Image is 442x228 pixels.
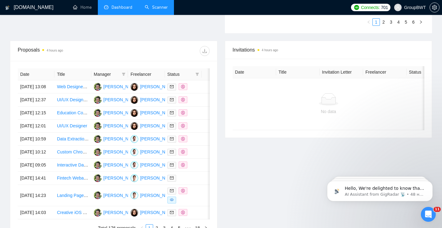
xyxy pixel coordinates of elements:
div: [PERSON_NAME] [103,135,139,142]
span: mail [170,150,174,154]
th: Date [18,68,54,80]
img: AY [130,161,138,169]
img: SK [130,122,138,130]
li: 1 [372,18,380,26]
th: Freelancer [363,66,407,78]
span: dollar [181,163,185,167]
span: dollar [181,98,185,102]
span: dollar [181,150,185,154]
span: filter [121,70,127,79]
img: SK [130,209,138,217]
div: [PERSON_NAME] [103,122,139,129]
span: 701 [381,4,388,11]
span: Invitations [233,46,425,54]
button: right [417,18,425,26]
a: AS[PERSON_NAME] [94,175,139,180]
img: AS [94,96,102,104]
a: 5 [403,19,409,25]
th: Date [233,66,276,78]
a: 4 [395,19,402,25]
a: Fintech Webapp scaling and expansion of integrations [57,176,161,180]
span: filter [122,72,125,76]
td: [DATE] 14:23 [18,185,54,206]
span: 11 [434,207,441,212]
img: AS [94,122,102,130]
img: AS [94,109,102,117]
time: 4 hours ago [47,49,63,52]
span: dollar [181,111,185,115]
li: 6 [410,18,417,26]
span: mail [170,124,174,128]
li: 4 [395,18,402,26]
span: mail [170,176,174,180]
span: mail [170,211,174,214]
th: Invitation Letter [320,66,363,78]
span: download [200,48,209,53]
td: [DATE] 14:41 [18,172,54,185]
td: [DATE] 10:59 [18,133,54,146]
div: [PERSON_NAME] [103,83,139,90]
a: SK[PERSON_NAME] [130,110,176,115]
td: Web Designer for One-Page Landing Page [54,80,91,93]
a: Data Extraction/Automation Specialist - Automate Reports & BI (Lightspeed/Shopify/Heartland) [57,136,239,141]
a: AS[PERSON_NAME] [94,136,139,141]
td: [DATE] 14:03 [18,206,54,219]
img: AS [94,209,102,217]
span: Status [167,71,193,78]
span: mail [170,85,174,89]
span: mail [170,163,174,167]
a: Education Consulting Website Development [57,110,142,115]
td: Creative iOS UX Designer for User-Friendly AI App [54,206,91,219]
span: eye [170,198,174,202]
div: [PERSON_NAME] [103,175,139,181]
img: AS [94,148,102,156]
td: [DATE] 10:12 [18,146,54,159]
img: DN [130,174,138,182]
a: 6 [410,19,417,25]
span: filter [194,70,200,79]
a: homeHome [73,5,92,10]
a: 2 [380,19,387,25]
li: 2 [380,18,387,26]
span: mail [170,98,174,102]
a: SK[PERSON_NAME] [130,97,176,102]
button: setting [430,2,440,12]
th: Title [54,68,91,80]
img: AY [130,148,138,156]
img: AS [94,174,102,182]
span: mail [170,137,174,141]
div: [PERSON_NAME] [103,96,139,103]
td: Landing Page Development, book calls & AI Integration for High-End Client Acquisition [54,185,91,206]
a: DN[PERSON_NAME] [130,175,176,180]
span: Connects: [361,4,380,11]
div: [PERSON_NAME] [140,135,176,142]
div: [PERSON_NAME] [140,175,176,181]
div: [PERSON_NAME] [103,192,139,199]
div: [PERSON_NAME] [140,83,176,90]
span: mail [170,189,174,193]
a: SK[PERSON_NAME] [130,84,176,89]
div: [PERSON_NAME] [103,209,139,216]
a: AS[PERSON_NAME] [94,162,139,167]
img: upwork-logo.png [354,5,359,10]
div: No data [238,108,420,115]
a: searchScanner [145,5,168,10]
a: AY[PERSON_NAME] [130,149,176,154]
th: Manager [91,68,128,80]
button: download [200,46,210,56]
a: AS[PERSON_NAME] [94,193,139,198]
a: AS[PERSON_NAME] [94,149,139,154]
time: 4 hours ago [262,48,278,52]
span: mail [170,111,174,115]
img: AS [94,161,102,169]
a: DN[PERSON_NAME] [130,193,176,198]
a: setting [430,5,440,10]
span: dollar [181,211,185,214]
td: Education Consulting Website Development [54,107,91,120]
span: dollar [181,189,185,193]
img: logo [5,3,10,13]
a: UI/UX Designer for AI Political Advocacy Platform [57,97,152,102]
